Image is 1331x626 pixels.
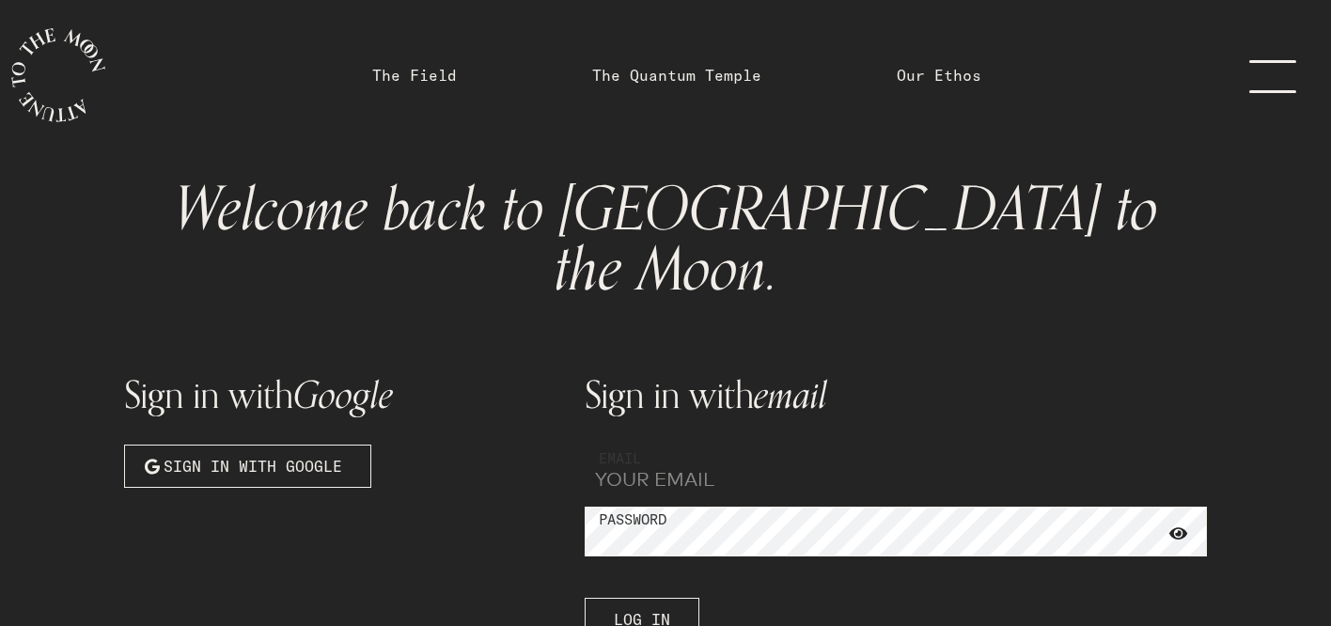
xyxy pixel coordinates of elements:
h1: Sign in with [124,376,562,415]
input: YOUR EMAIL [585,445,1207,495]
a: The Field [372,64,457,86]
span: Google [293,365,393,427]
button: Sign in with Google [124,445,371,488]
a: The Quantum Temple [592,64,761,86]
h1: Welcome back to [GEOGRAPHIC_DATA] to the Moon. [139,180,1192,301]
a: Our Ethos [897,64,981,86]
span: email [754,365,827,427]
h1: Sign in with [585,376,1207,415]
span: Sign in with Google [164,455,342,477]
label: Password [599,509,666,531]
label: Email [599,448,641,470]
